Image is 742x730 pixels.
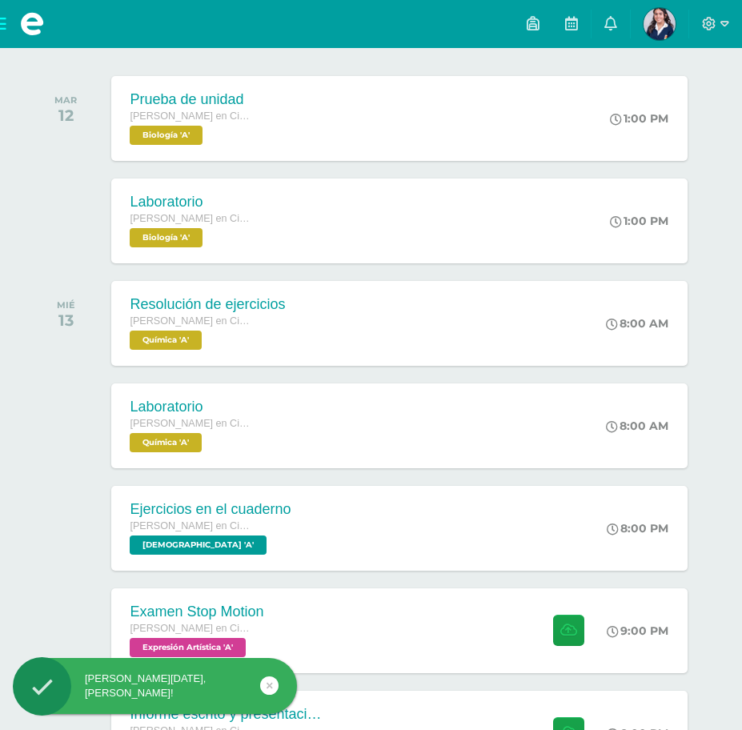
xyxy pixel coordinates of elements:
[610,111,668,126] div: 1:00 PM
[130,501,291,518] div: Ejercicios en el cuaderno
[130,399,250,415] div: Laboratorio
[130,194,250,211] div: Laboratorio
[607,521,668,535] div: 8:00 PM
[54,106,77,125] div: 12
[54,94,77,106] div: MAR
[130,296,285,313] div: Resolución de ejercicios
[130,418,250,429] span: [PERSON_NAME] en Ciencias y Letras
[610,214,668,228] div: 1:00 PM
[130,315,250,327] span: [PERSON_NAME] en Ciencias y Letras
[130,604,263,620] div: Examen Stop Motion
[130,535,267,555] span: Evangelización 'A'
[130,433,202,452] span: Química 'A'
[130,126,203,145] span: Biología 'A'
[130,213,250,224] span: [PERSON_NAME] en Ciencias y Letras
[606,419,668,433] div: 8:00 AM
[130,91,250,108] div: Prueba de unidad
[607,624,668,638] div: 9:00 PM
[130,623,250,634] span: [PERSON_NAME] en Ciencias y Letras
[57,311,75,330] div: 13
[130,110,250,122] span: [PERSON_NAME] en Ciencias y Letras
[130,331,202,350] span: Química 'A'
[130,228,203,247] span: Biología 'A'
[130,638,246,657] span: Expresión Artística 'A'
[57,299,75,311] div: MIÉ
[606,316,668,331] div: 8:00 AM
[644,8,676,40] img: 992859d221fee824263c4db2b20abd73.png
[13,672,297,700] div: [PERSON_NAME][DATE], [PERSON_NAME]!
[130,520,250,531] span: [PERSON_NAME] en Ciencias y Letras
